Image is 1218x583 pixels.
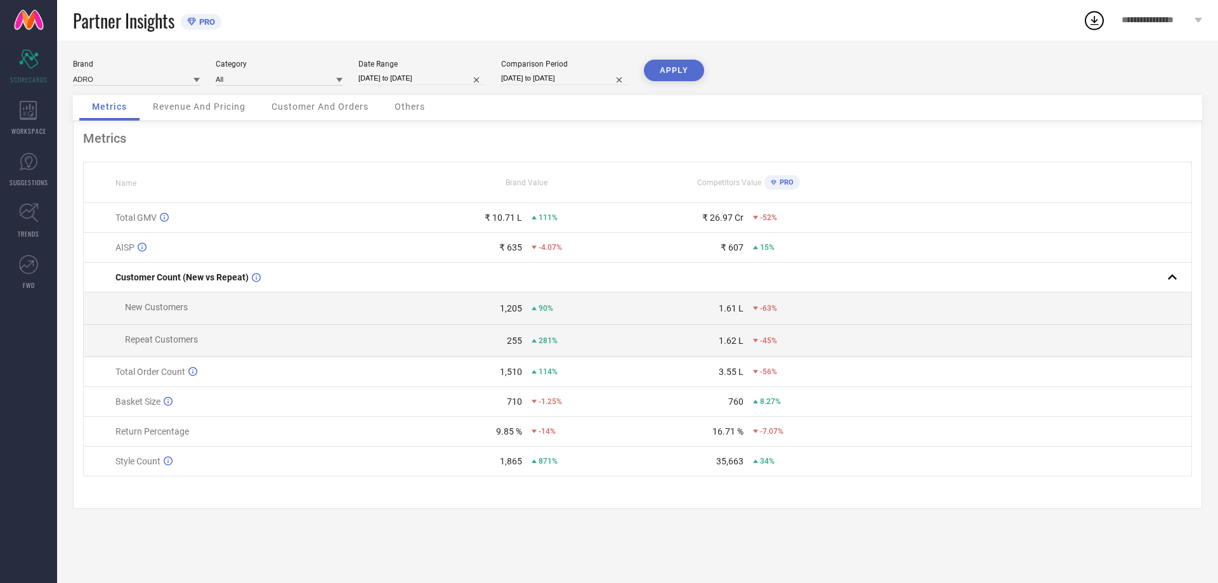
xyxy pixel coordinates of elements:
[507,396,522,407] div: 710
[499,242,522,252] div: ₹ 635
[721,242,743,252] div: ₹ 607
[716,456,743,466] div: 35,663
[760,304,777,313] span: -63%
[115,426,189,436] span: Return Percentage
[115,272,249,282] span: Customer Count (New vs Repeat)
[539,304,553,313] span: 90%
[115,367,185,377] span: Total Order Count
[539,427,556,436] span: -14%
[125,302,188,312] span: New Customers
[719,303,743,313] div: 1.61 L
[73,8,174,34] span: Partner Insights
[10,75,48,84] span: SCORECARDS
[760,243,775,252] span: 15%
[272,102,369,112] span: Customer And Orders
[92,102,127,112] span: Metrics
[500,367,522,377] div: 1,510
[115,213,157,223] span: Total GMV
[23,280,35,290] span: FWD
[73,60,200,69] div: Brand
[83,131,1192,146] div: Metrics
[539,397,562,406] span: -1.25%
[760,427,783,436] span: -7.07%
[358,72,485,85] input: Select date range
[728,396,743,407] div: 760
[11,126,46,136] span: WORKSPACE
[702,213,743,223] div: ₹ 26.97 Cr
[506,178,547,187] span: Brand Value
[196,17,215,27] span: PRO
[760,457,775,466] span: 34%
[500,303,522,313] div: 1,205
[539,457,558,466] span: 871%
[644,60,704,81] button: APPLY
[125,334,198,344] span: Repeat Customers
[1083,9,1106,32] div: Open download list
[485,213,522,223] div: ₹ 10.71 L
[216,60,343,69] div: Category
[115,396,160,407] span: Basket Size
[501,60,628,69] div: Comparison Period
[18,229,39,239] span: TRENDS
[719,336,743,346] div: 1.62 L
[760,213,777,222] span: -52%
[115,242,134,252] span: AISP
[697,178,761,187] span: Competitors Value
[760,397,781,406] span: 8.27%
[115,179,136,188] span: Name
[153,102,246,112] span: Revenue And Pricing
[712,426,743,436] div: 16.71 %
[539,367,558,376] span: 114%
[776,178,794,187] span: PRO
[760,336,777,345] span: -45%
[395,102,425,112] span: Others
[507,336,522,346] div: 255
[501,72,628,85] input: Select comparison period
[719,367,743,377] div: 3.55 L
[496,426,522,436] div: 9.85 %
[760,367,777,376] span: -56%
[10,178,48,187] span: SUGGESTIONS
[115,456,160,466] span: Style Count
[539,243,562,252] span: -4.07%
[500,456,522,466] div: 1,865
[358,60,485,69] div: Date Range
[539,213,558,222] span: 111%
[539,336,558,345] span: 281%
